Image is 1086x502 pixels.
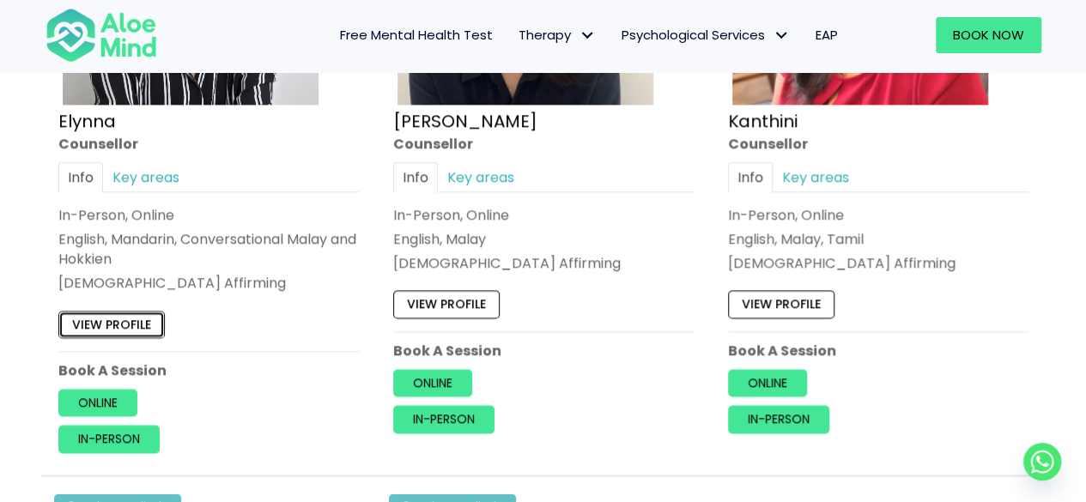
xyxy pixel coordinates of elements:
[393,229,694,249] p: English, Malay
[769,23,794,48] span: Psychological Services: submenu
[58,389,137,416] a: Online
[953,26,1024,44] span: Book Now
[816,26,838,44] span: EAP
[728,109,798,133] a: Kanthini
[393,341,694,360] p: Book A Session
[622,26,790,44] span: Psychological Services
[58,109,116,133] a: Elynna
[519,26,596,44] span: Therapy
[773,162,858,192] a: Key areas
[728,369,807,396] a: Online
[936,17,1041,53] a: Book Now
[803,17,851,53] a: EAP
[46,7,157,64] img: Aloe mind Logo
[58,162,103,192] a: Info
[393,406,494,433] a: In-person
[393,291,500,318] a: View profile
[1023,443,1061,481] a: Whatsapp
[728,291,834,318] a: View profile
[58,274,359,293] div: [DEMOGRAPHIC_DATA] Affirming
[728,134,1028,154] div: Counsellor
[393,254,694,274] div: [DEMOGRAPHIC_DATA] Affirming
[327,17,506,53] a: Free Mental Health Test
[575,23,600,48] span: Therapy: submenu
[609,17,803,53] a: Psychological ServicesPsychological Services: submenu
[728,229,1028,249] p: English, Malay, Tamil
[58,229,359,269] p: English, Mandarin, Conversational Malay and Hokkien
[58,311,165,338] a: View profile
[58,426,160,453] a: In-person
[438,162,524,192] a: Key areas
[393,162,438,192] a: Info
[728,341,1028,360] p: Book A Session
[179,17,851,53] nav: Menu
[506,17,609,53] a: TherapyTherapy: submenu
[393,369,472,396] a: Online
[58,205,359,225] div: In-Person, Online
[728,254,1028,274] div: [DEMOGRAPHIC_DATA] Affirming
[103,162,189,192] a: Key areas
[393,205,694,225] div: In-Person, Online
[728,406,829,433] a: In-person
[58,134,359,154] div: Counsellor
[58,360,359,380] p: Book A Session
[393,134,694,154] div: Counsellor
[340,26,493,44] span: Free Mental Health Test
[393,109,537,133] a: [PERSON_NAME]
[728,205,1028,225] div: In-Person, Online
[728,162,773,192] a: Info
